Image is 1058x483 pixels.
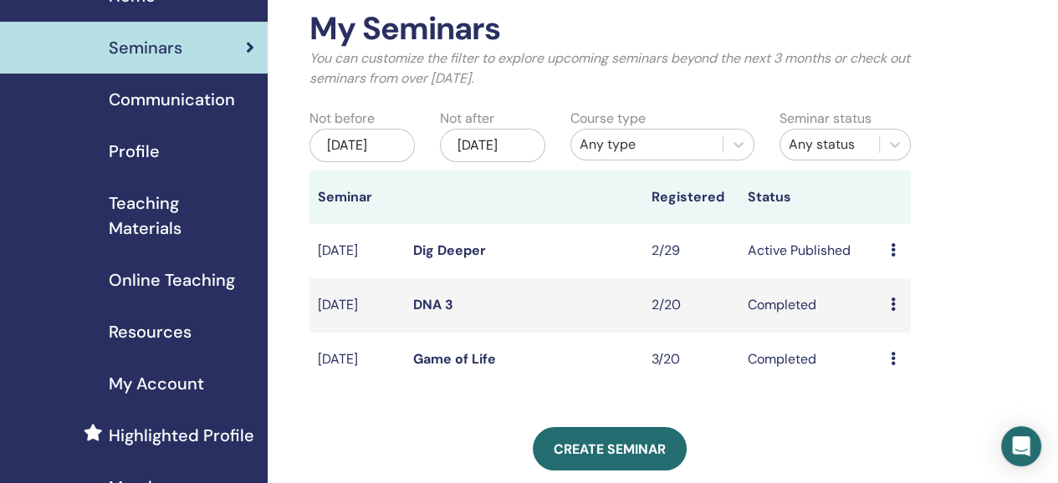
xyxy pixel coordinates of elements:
td: Completed [739,333,882,387]
label: Not after [440,109,494,129]
div: Any type [580,135,714,155]
div: Any status [789,135,871,155]
div: [DATE] [440,129,545,162]
span: My Account [109,371,204,396]
span: Highlighted Profile [109,423,254,448]
a: DNA 3 [413,296,453,313]
td: 2/20 [643,278,739,333]
a: Dig Deeper [413,241,486,259]
td: Completed [739,278,882,333]
span: Create seminar [554,440,666,458]
span: Resources [109,319,192,344]
a: Game of Life [413,350,496,368]
span: Teaching Materials [109,191,254,241]
h2: My Seminars [309,10,911,48]
td: Active Published [739,224,882,278]
td: [DATE] [309,224,405,278]
label: Not before [309,109,375,129]
td: [DATE] [309,278,405,333]
th: Seminar [309,170,405,224]
span: Profile [109,139,160,164]
td: 3/20 [643,333,739,387]
span: Online Teaching [109,267,235,292]
a: Create seminar [533,427,687,470]
th: Status [739,170,882,224]
div: [DATE] [309,129,415,162]
span: Seminars [109,35,182,60]
td: 2/29 [643,224,739,278]
label: Course type [570,109,646,129]
label: Seminar status [779,109,871,129]
td: [DATE] [309,333,405,387]
span: Communication [109,87,235,112]
p: You can customize the filter to explore upcoming seminars beyond the next 3 months or check out s... [309,48,911,89]
div: Open Intercom Messenger [1001,426,1041,466]
th: Registered [643,170,739,224]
